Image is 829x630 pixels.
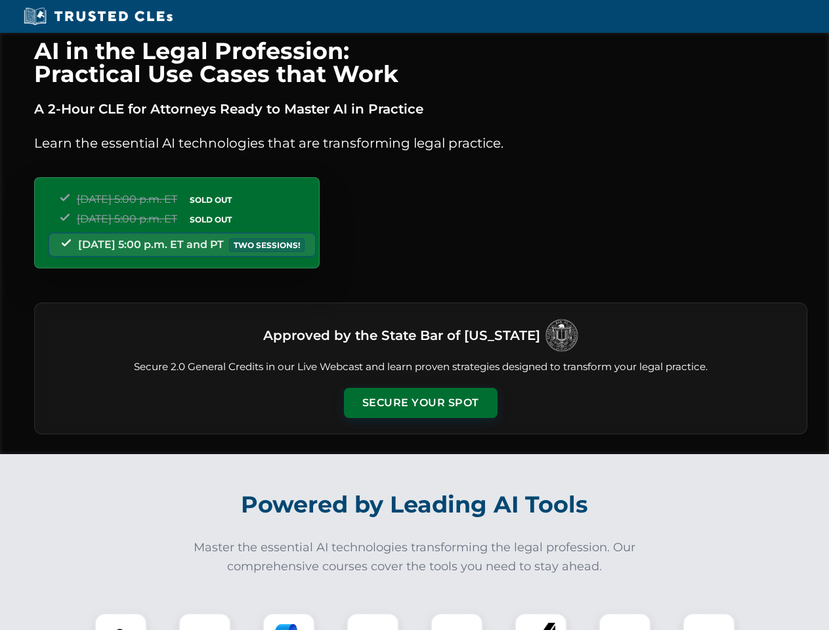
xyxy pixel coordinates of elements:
img: Logo [545,319,578,352]
h1: AI in the Legal Profession: Practical Use Cases that Work [34,39,807,85]
button: Secure Your Spot [344,388,498,418]
p: Learn the essential AI technologies that are transforming legal practice. [34,133,807,154]
p: A 2-Hour CLE for Attorneys Ready to Master AI in Practice [34,98,807,119]
p: Secure 2.0 General Credits in our Live Webcast and learn proven strategies designed to transform ... [51,360,791,375]
span: SOLD OUT [185,193,236,207]
h2: Powered by Leading AI Tools [51,482,778,528]
img: Trusted CLEs [20,7,177,26]
span: SOLD OUT [185,213,236,226]
h3: Approved by the State Bar of [US_STATE] [263,324,540,347]
span: [DATE] 5:00 p.m. ET [77,213,177,225]
span: [DATE] 5:00 p.m. ET [77,193,177,205]
p: Master the essential AI technologies transforming the legal profession. Our comprehensive courses... [185,538,645,576]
